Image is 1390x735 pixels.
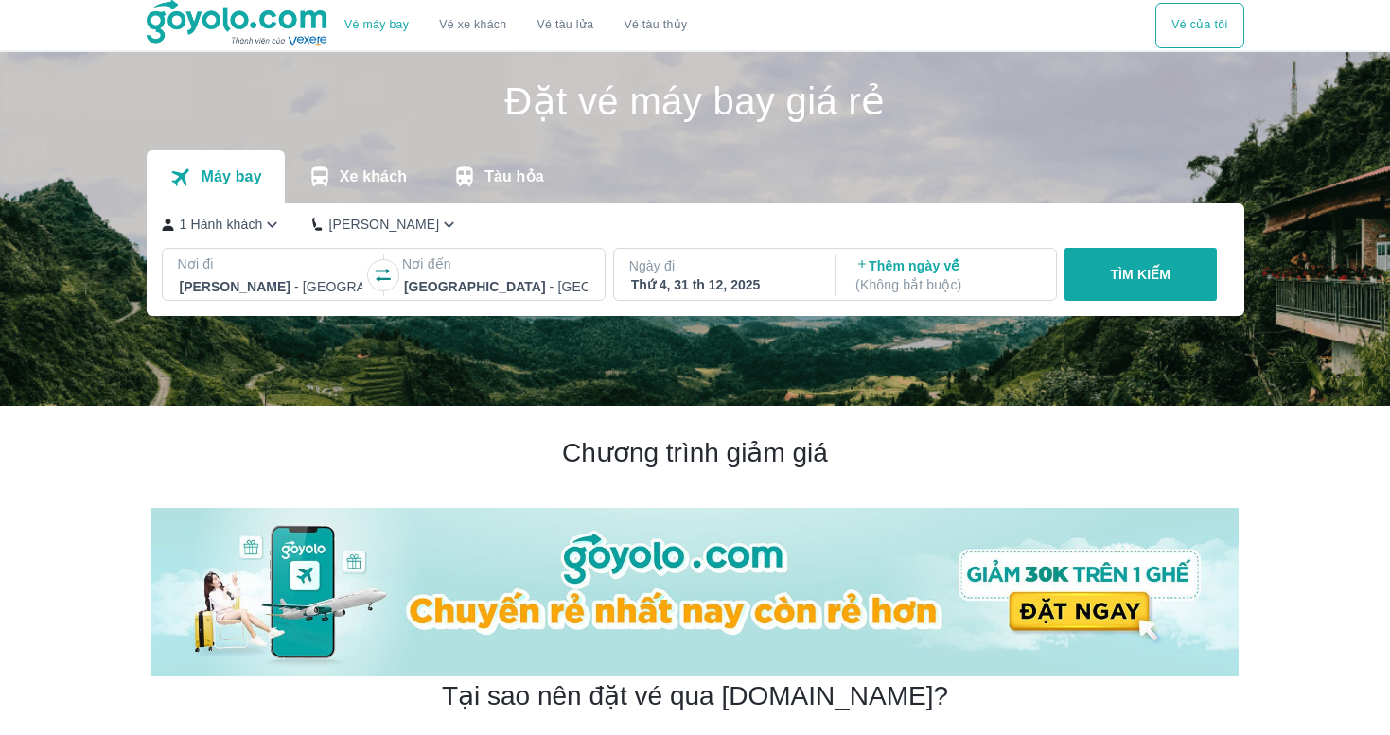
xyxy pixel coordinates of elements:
[442,679,948,713] h2: Tại sao nên đặt vé qua [DOMAIN_NAME]?
[147,82,1244,120] h1: Đặt vé máy bay giá rẻ
[162,215,283,235] button: 1 Hành khách
[312,215,459,235] button: [PERSON_NAME]
[1110,265,1170,284] p: TÌM KIẾM
[631,275,815,294] div: Thứ 4, 31 th 12, 2025
[439,18,506,32] a: Vé xe khách
[522,3,609,48] a: Vé tàu lửa
[151,436,1239,470] h2: Chương trình giảm giá
[855,256,1039,294] p: Thêm ngày về
[201,167,261,186] p: Máy bay
[147,150,567,203] div: transportation tabs
[178,254,365,273] p: Nơi đi
[329,3,702,48] div: choose transportation mode
[151,508,1239,676] img: banner-home
[629,256,817,275] p: Ngày đi
[608,3,702,48] button: Vé tàu thủy
[180,215,263,234] p: 1 Hành khách
[1064,248,1217,301] button: TÌM KIẾM
[855,275,1039,294] p: ( Không bắt buộc )
[340,167,407,186] p: Xe khách
[1155,3,1243,48] button: Vé của tôi
[328,215,439,234] p: [PERSON_NAME]
[402,254,589,273] p: Nơi đến
[1155,3,1243,48] div: choose transportation mode
[484,167,544,186] p: Tàu hỏa
[344,18,409,32] a: Vé máy bay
